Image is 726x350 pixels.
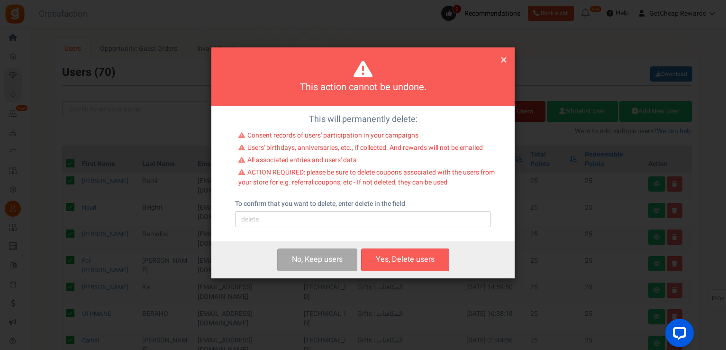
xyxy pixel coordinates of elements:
[361,249,449,271] button: Yes, Delete users
[277,249,357,271] button: No, Keep users
[235,211,491,227] input: delete
[223,81,503,94] h4: This action cannot be undone.
[235,199,405,209] label: To confirm that you want to delete, enter delete in the field
[238,156,495,168] li: All associated entries and users' data
[238,168,495,190] li: ACTION REQUIRED: please be sure to delete coupons associated with the users from your store for e...
[339,254,343,265] span: s
[238,143,495,156] li: Users' birthdays, anniversaries, etc., if collected. And rewards will not be emailed
[238,131,495,143] li: Consent records of users' participation in your campaigns
[218,113,508,126] p: This will permanently delete:
[500,51,507,69] span: ×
